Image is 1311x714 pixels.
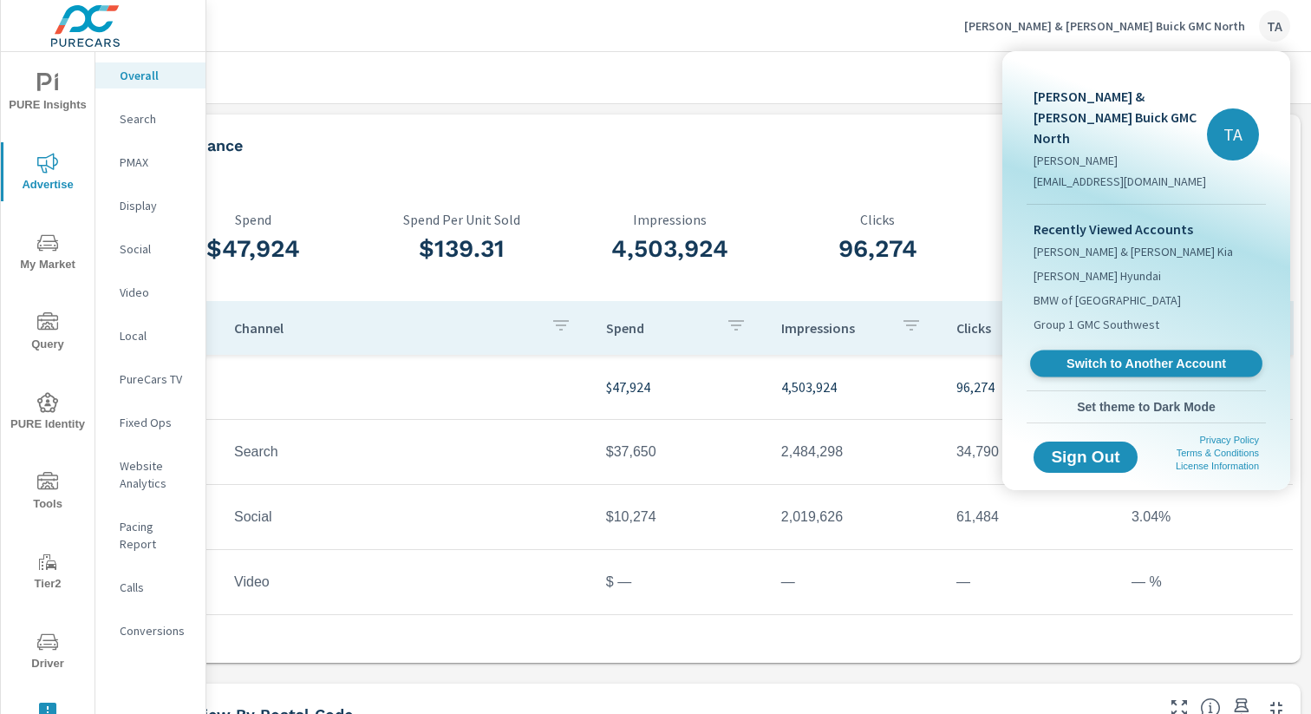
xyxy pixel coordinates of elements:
[1040,356,1252,372] span: Switch to Another Account
[1034,442,1138,473] button: Sign Out
[1176,461,1259,471] a: License Information
[1047,449,1124,465] span: Sign Out
[1177,448,1259,458] a: Terms & Conditions
[1034,291,1181,309] span: BMW of [GEOGRAPHIC_DATA]
[1034,173,1207,190] p: [EMAIL_ADDRESS][DOMAIN_NAME]
[1030,350,1262,377] a: Switch to Another Account
[1034,219,1259,239] p: Recently Viewed Accounts
[1034,152,1207,169] p: [PERSON_NAME]
[1207,108,1259,160] div: TA
[1034,316,1159,333] span: Group 1 GMC Southwest
[1027,391,1266,423] button: Set theme to Dark Mode
[1034,86,1207,148] p: [PERSON_NAME] & [PERSON_NAME] Buick GMC North
[1200,435,1259,445] a: Privacy Policy
[1034,399,1259,415] span: Set theme to Dark Mode
[1034,243,1233,260] span: [PERSON_NAME] & [PERSON_NAME] Kia
[1034,267,1161,285] span: [PERSON_NAME] Hyundai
